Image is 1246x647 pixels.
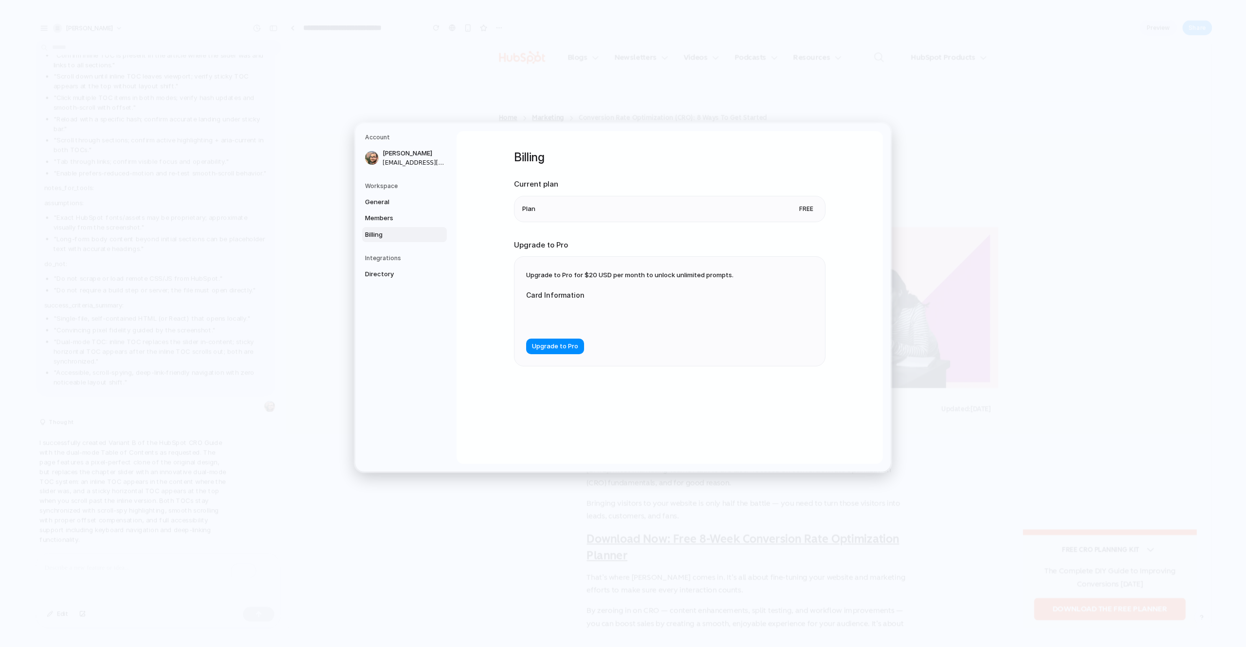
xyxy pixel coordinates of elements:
[658,12,726,25] h6: HubSpot Products
[365,182,447,190] h5: Workspace
[317,446,658,473] p: [DATE], most marketing teams I talk to are laser-focused on conversion rate optimization (CRO) fu...
[472,12,506,25] h6: Podcasts
[795,204,817,214] span: Free
[514,149,825,166] h1: Billing
[532,342,578,352] span: Upgrade to Pro
[383,149,445,158] span: [PERSON_NAME]
[534,312,713,321] iframe: Secure card payment input frame
[522,204,535,214] span: Plan
[690,383,742,395] p: Updated:
[534,12,573,25] h6: Resources
[365,230,427,240] span: Billing
[224,249,265,258] span: Written by:
[721,384,742,393] time: [DATE]
[317,559,658,586] p: That’s where [PERSON_NAME] comes in. It’s all about fine-tuning your website and marketing effort...
[362,210,447,226] a: Members
[514,240,825,251] h2: Upgrade to Pro
[365,254,447,263] h5: Integrations
[788,588,947,611] button: DOWNLOAD THE FREE PLANNER
[294,289,472,310] h2: FREE 8-WEEK CONVERSION RATE OPTIMIZATION PLANNER
[224,117,473,181] span: Conversion Rate Optimization (CRO): 8 Ways To Get Started
[317,481,658,508] p: Bringing visitors to your website is only half the battle — you need to turn those visitors into ...
[362,194,447,210] a: General
[788,552,947,580] p: The Complete DIY Guide to Improving Conversions [DATE]
[495,175,750,366] img: woman learns conversion rate optimization fundamentals
[224,188,479,234] p: Make your website work smarter not harder, and generate more qualified leads and customers with c...
[294,314,472,336] p: The Complete DIY Guide to Improving Conversions [DATE]
[362,227,447,243] a: Billing
[514,179,825,190] h2: Current plan
[224,77,244,88] a: Home
[365,197,427,207] span: General
[296,12,317,25] h6: Blogs
[365,269,427,279] span: Directory
[232,285,287,340] img: cro_Planner_header_image-gif
[526,339,584,355] button: Upgrade to Pro
[365,133,447,142] h5: Account
[317,518,646,550] a: Download Now: Free 8-Week Conversion Rate Optimization Planner
[362,266,447,282] a: Directory
[383,158,445,167] span: [EMAIL_ADDRESS][DOMAIN_NAME]
[526,290,721,300] label: Card Information
[526,271,733,279] span: Upgrade to Pro for $20 USD per month to unlock unlimited prompts.
[365,213,427,223] span: Members
[259,77,293,88] a: Marketing
[309,78,507,86] span: Conversion Rate Optimization (CRO): 8 Ways To Get Started
[265,249,329,258] a: [PERSON_NAME]
[294,340,358,360] a: Get the Guide
[362,146,447,170] a: [PERSON_NAME][EMAIL_ADDRESS][DOMAIN_NAME]
[346,12,390,25] h6: Newsletters
[776,515,959,552] button: FREE CRO PLANNING KIT
[419,12,444,25] h6: Videos
[817,532,898,542] span: FREE CRO PLANNING KIT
